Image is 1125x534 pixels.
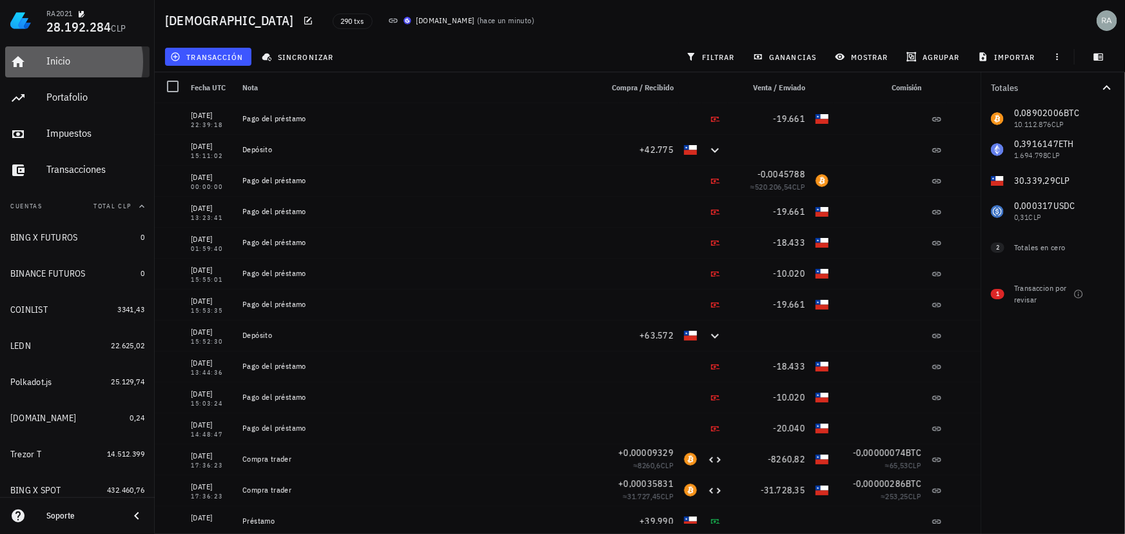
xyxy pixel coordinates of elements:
[623,491,674,501] span: ≈
[5,366,150,397] a: Polkadot.js 25.129,74
[612,83,674,92] span: Compra / Recibido
[242,144,591,155] div: Depósito
[242,206,591,217] div: Pago del préstamo
[816,484,828,497] div: CLP-icon
[10,10,31,31] img: LedgiFi
[191,109,232,122] div: [DATE]
[661,491,674,501] span: CLP
[773,268,805,279] span: -10.020
[750,182,805,192] span: ≈
[191,140,232,153] div: [DATE]
[728,72,810,103] div: Venta / Enviado
[1097,10,1117,31] div: avatar
[755,182,792,192] span: 520.206,54
[816,267,828,280] div: CLP-icon
[341,14,364,28] span: 290 txs
[761,484,806,496] span: -31.728,35
[191,339,232,345] div: 15:52:30
[480,15,532,25] span: hace un minuto
[93,202,132,210] span: Total CLP
[257,48,342,66] button: sincronizar
[748,48,825,66] button: ganancias
[165,10,299,31] h1: [DEMOGRAPHIC_DATA]
[46,18,112,35] span: 28.192.284
[5,475,150,506] a: BING X SPOT 432.460,76
[264,52,333,62] span: sincronizar
[892,83,921,92] span: Comisión
[908,491,921,501] span: CLP
[191,153,232,159] div: 15:11:02
[191,184,232,190] div: 00:00:00
[5,222,150,253] a: BING X FUTUROS 0
[165,48,251,66] button: transacción
[130,413,144,422] span: 0,24
[853,447,906,459] span: -0,00000074
[404,17,411,25] img: BudaPuntoCom
[191,308,232,314] div: 15:53:35
[242,237,591,248] div: Pago del préstamo
[10,232,78,243] div: BING X FUTUROS
[792,182,805,192] span: CLP
[10,341,31,351] div: LEDN
[684,329,697,342] div: CLP-icon
[191,511,232,524] div: [DATE]
[816,391,828,404] div: CLP-icon
[689,52,735,62] span: filtrar
[633,460,674,470] span: ≈
[191,246,232,252] div: 01:59:40
[684,453,697,466] div: BTC-icon
[191,480,232,493] div: [DATE]
[5,402,150,433] a: [DOMAIN_NAME] 0,24
[618,478,674,489] span: +0,00035831
[901,48,967,66] button: agrupar
[10,268,86,279] div: BINANCE FUTUROS
[191,400,232,407] div: 15:03:24
[107,449,144,459] span: 14.512.399
[996,242,999,253] span: 2
[753,83,805,92] span: Venta / Enviado
[890,460,908,470] span: 65,53
[773,422,805,434] span: -20.040
[10,449,41,460] div: Trezor T
[242,361,591,371] div: Pago del préstamo
[640,515,674,527] span: +39.990
[816,298,828,311] div: CLP-icon
[111,341,144,350] span: 22.625,02
[107,485,144,495] span: 432.460,76
[191,215,232,221] div: 13:23:41
[909,52,959,62] span: agrupar
[111,377,144,386] span: 25.129,74
[5,294,150,325] a: COINLIST 3341,43
[191,370,232,376] div: 13:44:36
[191,431,232,438] div: 14:48:47
[191,295,232,308] div: [DATE]
[173,52,243,62] span: transacción
[416,14,474,27] div: [DOMAIN_NAME]
[191,326,232,339] div: [DATE]
[638,460,660,470] span: 8260,6
[5,439,150,470] a: Trezor T 14.512.399
[5,155,150,186] a: Transacciones
[816,112,828,125] div: CLP-icon
[242,454,591,464] div: Compra trader
[5,258,150,289] a: BINANCE FUTUROS 0
[477,14,534,27] span: ( )
[191,388,232,400] div: [DATE]
[996,289,999,299] span: 1
[627,491,661,501] span: 31.727,45
[773,113,805,124] span: -19.661
[242,114,591,124] div: Pago del préstamo
[640,144,674,155] span: +42.775
[191,83,226,92] span: Fecha UTC
[596,72,679,103] div: Compra / Recibido
[816,360,828,373] div: CLP-icon
[885,460,921,470] span: ≈
[684,484,697,497] div: BTC-icon
[186,72,237,103] div: Fecha UTC
[191,357,232,370] div: [DATE]
[191,264,232,277] div: [DATE]
[885,491,908,501] span: 253,25
[242,423,591,433] div: Pago del préstamo
[773,206,805,217] span: -19.661
[191,462,232,469] div: 17:36:23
